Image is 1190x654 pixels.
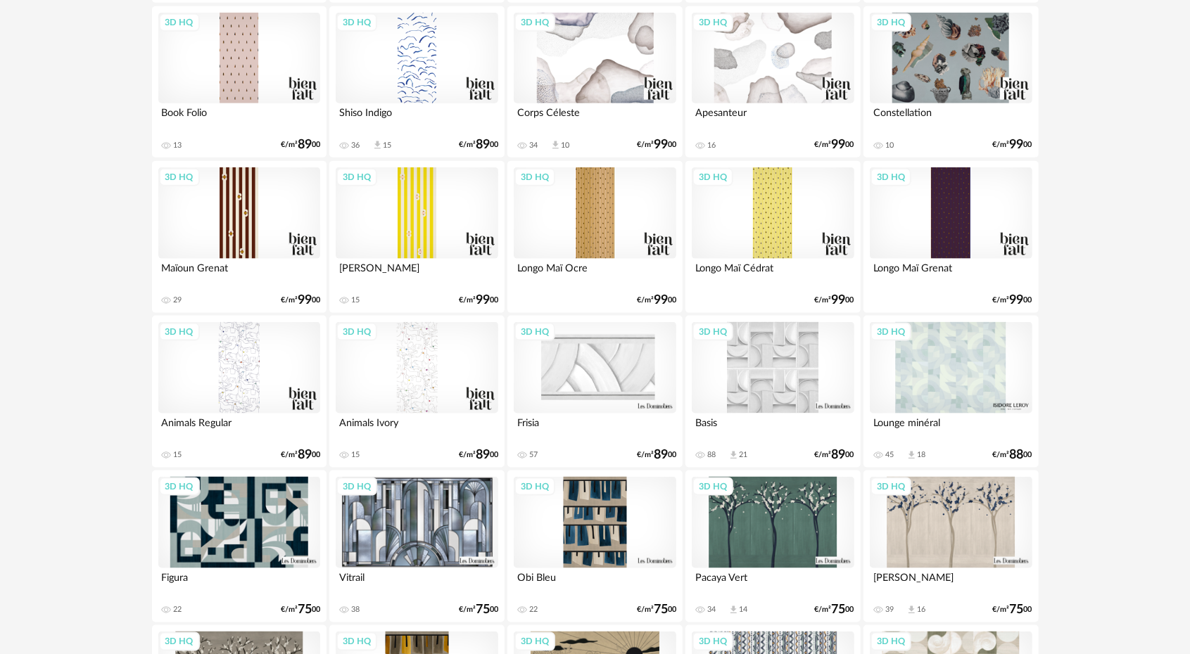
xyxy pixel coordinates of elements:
div: €/m² 00 [637,605,676,615]
a: 3D HQ Obi Bleu 22 €/m²7500 [507,470,682,622]
div: €/m² 00 [993,295,1032,305]
div: 34 [707,605,716,615]
a: 3D HQ Figura 22 €/m²7500 [152,470,327,622]
div: €/m² 00 [281,295,320,305]
div: Book Folio [158,103,320,132]
div: 3D HQ [336,477,377,496]
span: 88 [1010,450,1024,460]
div: 3D HQ [336,323,377,341]
span: 99 [832,295,846,305]
span: Download icon [728,450,739,461]
div: Longo Maï Grenat [870,259,1032,287]
a: 3D HQ Apesanteur 16 €/m²9900 [685,6,860,158]
div: 13 [174,141,182,150]
div: €/m² 00 [637,450,676,460]
a: 3D HQ Maïoun Grenat 29 €/m²9900 [152,161,327,313]
div: Apesanteur [692,103,854,132]
div: Frisia [514,413,676,442]
span: Download icon [728,605,739,615]
span: 89 [298,450,312,460]
div: €/m² 00 [637,295,676,305]
div: Basis [692,413,854,442]
a: 3D HQ Shiso Indigo 36 Download icon 15 €/m²8900 [329,6,504,158]
div: 15 [351,450,360,460]
span: 99 [654,140,668,150]
div: 3D HQ [871,13,911,32]
div: 3D HQ [871,632,911,650]
div: €/m² 00 [281,140,320,150]
div: Maïoun Grenat [158,259,320,287]
div: €/m² 00 [281,450,320,460]
div: Longo Maï Ocre [514,259,676,287]
span: 75 [476,605,490,615]
a: 3D HQ [PERSON_NAME] 39 Download icon 16 €/m²7500 [863,470,1038,622]
div: 38 [351,605,360,615]
div: Animals Ivory [336,413,498,442]
div: 3D HQ [514,13,555,32]
div: 22 [174,605,182,615]
div: 3D HQ [692,13,733,32]
span: Download icon [906,450,917,461]
div: 3D HQ [336,168,377,186]
span: 89 [476,140,490,150]
div: Figura [158,568,320,596]
a: 3D HQ Frisia 57 €/m²8900 [507,316,682,468]
div: €/m² 00 [993,605,1032,615]
div: 36 [351,141,360,150]
div: 3D HQ [159,477,200,496]
div: Pacaya Vert [692,568,854,596]
div: Corps Céleste [514,103,676,132]
span: 75 [832,605,846,615]
a: 3D HQ Longo Maï Cédrat €/m²9900 [685,161,860,313]
div: 18 [917,450,925,460]
div: 16 [707,141,716,150]
div: 3D HQ [336,13,377,32]
div: 3D HQ [159,13,200,32]
a: 3D HQ Pacaya Vert 34 Download icon 14 €/m²7500 [685,470,860,622]
div: €/m² 00 [459,295,498,305]
span: 75 [1010,605,1024,615]
div: 3D HQ [159,632,200,650]
div: €/m² 00 [815,450,854,460]
span: 89 [476,450,490,460]
span: Download icon [550,140,561,150]
div: 3D HQ [514,632,555,650]
span: 75 [654,605,668,615]
div: Obi Bleu [514,568,676,596]
div: 3D HQ [692,477,733,496]
span: 89 [832,450,846,460]
div: €/m² 00 [459,450,498,460]
div: 3D HQ [871,323,911,341]
div: 88 [707,450,716,460]
div: 3D HQ [692,323,733,341]
div: Animals Regular [158,413,320,442]
div: 3D HQ [159,323,200,341]
div: 34 [529,141,538,150]
span: 99 [298,295,312,305]
div: 3D HQ [514,323,555,341]
div: 3D HQ [871,168,911,186]
div: 45 [885,450,894,460]
div: 3D HQ [871,477,911,496]
div: €/m² 00 [459,140,498,150]
div: [PERSON_NAME] [336,259,498,287]
div: 15 [351,295,360,305]
a: 3D HQ Corps Céleste 34 Download icon 10 €/m²9900 [507,6,682,158]
div: 3D HQ [514,477,555,496]
div: 14 [739,605,747,615]
div: 57 [529,450,538,460]
div: Lounge minéral [870,413,1032,442]
span: Download icon [372,140,383,150]
a: 3D HQ Animals Ivory 15 €/m²8900 [329,316,504,468]
div: €/m² 00 [281,605,320,615]
a: 3D HQ Constellation 10 €/m²9900 [863,6,1038,158]
span: 99 [654,295,668,305]
div: 10 [885,141,894,150]
div: €/m² 00 [637,140,676,150]
div: €/m² 00 [993,140,1032,150]
div: €/m² 00 [815,140,854,150]
a: 3D HQ [PERSON_NAME] 15 €/m²9900 [329,161,504,313]
div: 29 [174,295,182,305]
div: [PERSON_NAME] [870,568,1032,596]
div: 3D HQ [514,168,555,186]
